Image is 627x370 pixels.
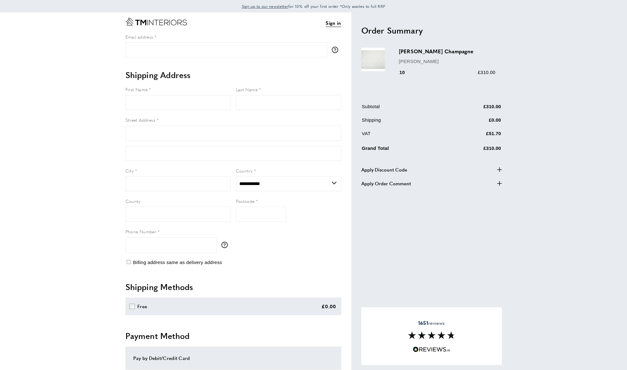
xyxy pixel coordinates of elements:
div: 10 [399,69,414,76]
span: Apply Order Comment [361,180,411,187]
td: £310.00 [446,103,501,115]
span: Email address [125,34,153,40]
span: City [125,167,134,174]
span: Postcode [236,198,255,204]
td: £310.00 [446,143,501,157]
h2: Payment Method [125,330,341,341]
span: Apply Discount Code [361,166,407,173]
span: First Name [125,86,148,92]
td: Grand Total [362,143,446,157]
td: £51.70 [446,130,501,142]
input: Billing address same as delivery address [127,260,131,264]
td: VAT [362,130,446,142]
img: Blakesley Champagne [361,48,385,71]
a: Sign up to our newsletter [242,3,289,9]
span: Phone Number [125,228,157,235]
span: for 10% off your first order *Only applies to full RRP [242,3,385,9]
h2: Order Summary [361,25,502,36]
span: Billing address same as delivery address [133,260,222,265]
h2: Shipping Address [125,69,341,81]
div: £0.00 [321,303,336,310]
span: Street Address [125,117,156,123]
p: [PERSON_NAME] [399,58,496,65]
td: Shipping [362,116,446,129]
span: £310.00 [478,70,495,75]
img: Reviews.io 5 stars [413,346,450,352]
img: Reviews section [408,331,455,339]
div: Pay by Debit/Credit Card [133,354,333,362]
button: More information [221,242,231,248]
td: £0.00 [446,116,501,129]
button: More information [332,47,341,53]
h3: [PERSON_NAME] Champagne [399,48,496,55]
h2: Shipping Methods [125,281,341,293]
div: Free [137,303,147,310]
span: reviews [418,320,445,326]
td: Subtotal [362,103,446,115]
a: Go to Home page [125,18,187,26]
a: Sign in [326,19,341,27]
span: Last Name [236,86,258,92]
strong: 1651 [418,319,428,326]
span: Country [236,167,253,174]
span: County [125,198,141,204]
